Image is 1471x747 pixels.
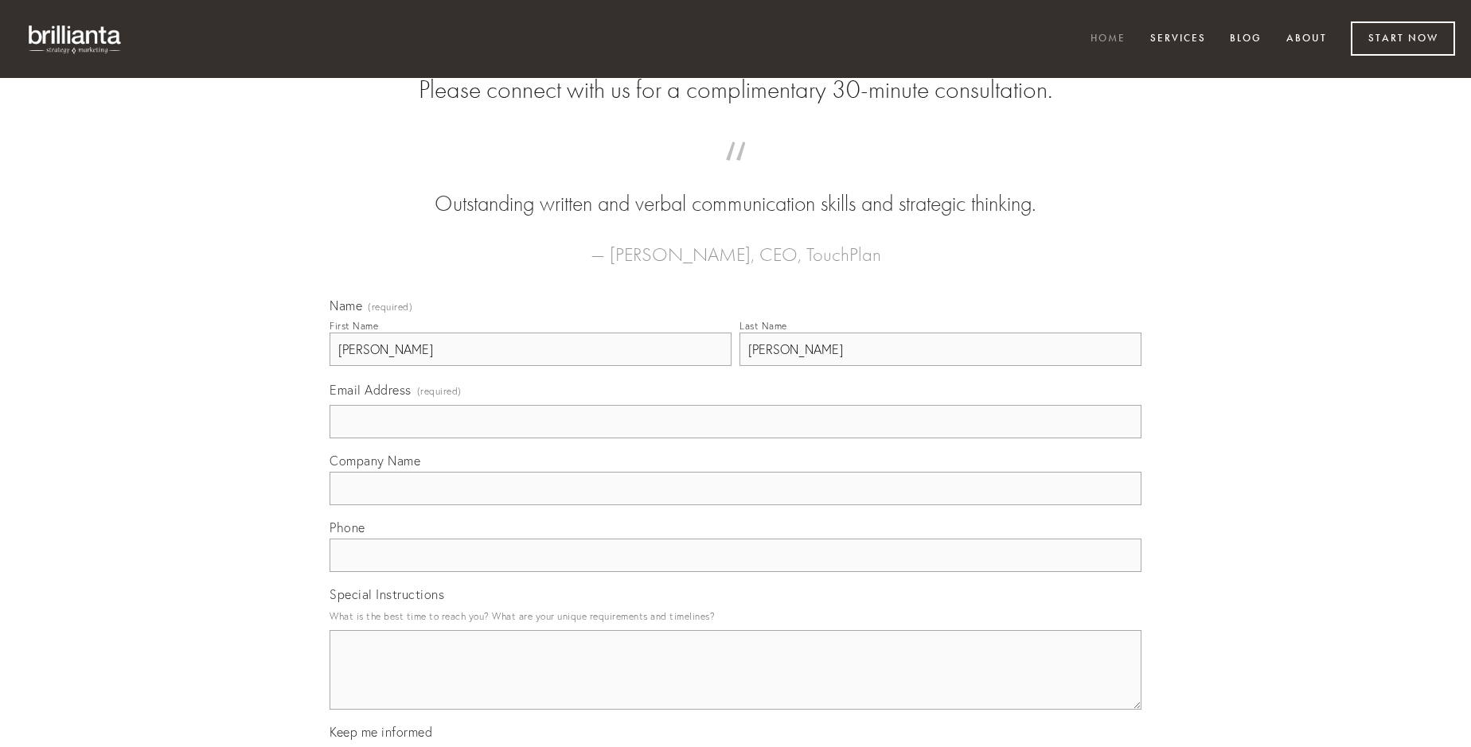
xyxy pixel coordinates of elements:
[330,586,444,602] span: Special Instructions
[1140,26,1216,53] a: Services
[330,519,365,535] span: Phone
[330,75,1141,105] h2: Please connect with us for a complimentary 30-minute consultation.
[16,16,135,62] img: brillianta - research, strategy, marketing
[355,158,1116,220] blockquote: Outstanding written and verbal communication skills and strategic thinking.
[417,380,462,402] span: (required)
[739,320,787,332] div: Last Name
[330,298,362,313] span: Name
[1219,26,1272,53] a: Blog
[1276,26,1337,53] a: About
[368,302,412,312] span: (required)
[355,220,1116,270] figcaption: — [PERSON_NAME], CEO, TouchPlan
[1351,21,1455,56] a: Start Now
[1080,26,1136,53] a: Home
[330,605,1141,627] p: What is the best time to reach you? What are your unique requirements and timelines?
[330,382,412,398] span: Email Address
[355,158,1116,189] span: “
[330,320,378,332] div: First Name
[330,724,432,740] span: Keep me informed
[330,453,420,469] span: Company Name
